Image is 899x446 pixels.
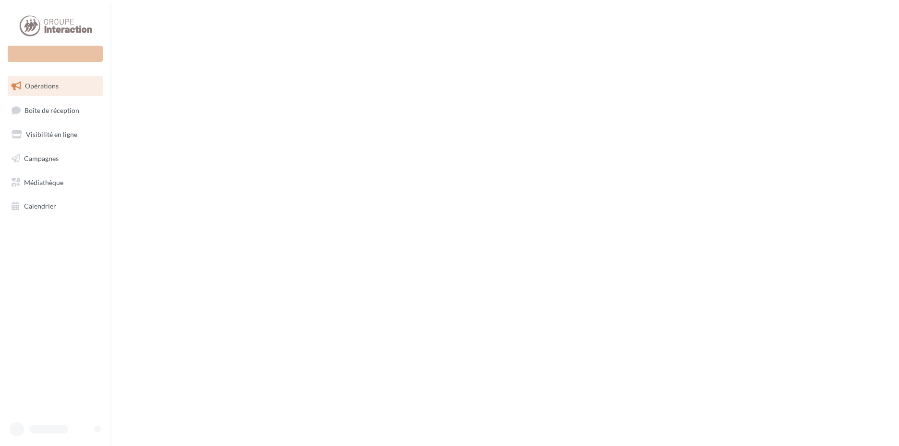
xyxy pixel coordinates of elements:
[6,76,105,96] a: Opérations
[24,106,79,114] span: Boîte de réception
[24,202,56,210] span: Calendrier
[24,178,63,186] span: Médiathèque
[6,173,105,193] a: Médiathèque
[26,130,77,138] span: Visibilité en ligne
[8,46,103,62] div: Nouvelle campagne
[6,149,105,169] a: Campagnes
[6,124,105,145] a: Visibilité en ligne
[24,154,59,162] span: Campagnes
[25,82,59,90] span: Opérations
[6,100,105,121] a: Boîte de réception
[6,196,105,216] a: Calendrier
